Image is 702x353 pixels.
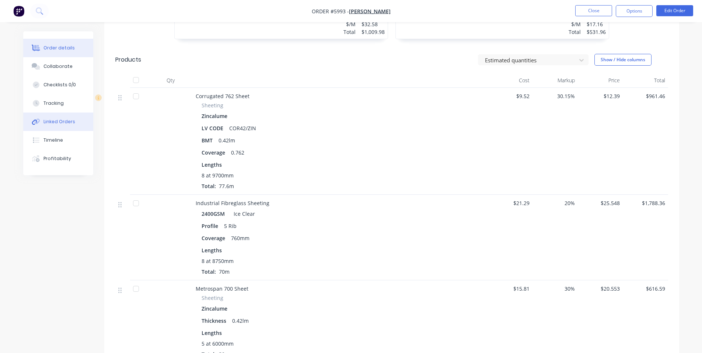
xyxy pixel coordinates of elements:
[626,285,665,293] span: $616.59
[231,208,255,219] div: Ice Clear
[336,28,356,36] div: Total
[202,221,221,231] div: Profile
[581,92,620,100] span: $12.39
[23,149,93,168] button: Profitability
[43,118,75,125] div: Linked Orders
[23,113,93,131] button: Linked Orders
[656,5,693,16] button: Edit Order
[362,20,385,28] div: $32.58
[535,199,575,207] span: 20%
[216,135,238,146] div: 0.42lm
[196,285,248,292] span: Metrospan 700 Sheet
[581,199,620,207] span: $25.548
[202,340,234,347] span: 5 at 6000mm
[594,54,652,66] button: Show / Hide columns
[623,73,668,88] div: Total
[202,268,216,275] span: Total:
[202,161,222,169] span: Lengths
[229,315,252,326] div: 0.42lm
[43,63,73,70] div: Collaborate
[587,28,606,36] div: $531.96
[626,199,665,207] span: $1,788.36
[43,100,64,107] div: Tracking
[115,55,141,64] div: Products
[202,303,230,314] div: Zincalume
[202,294,223,302] span: Sheeting
[216,268,233,275] span: 70m
[202,135,216,146] div: BMT
[488,73,533,88] div: Cost
[196,200,269,207] span: Industrial Fibreglass Sheeting
[202,315,229,326] div: Thickness
[349,8,391,15] a: [PERSON_NAME]
[23,39,93,57] button: Order details
[202,233,228,243] div: Coverage
[312,8,349,15] span: Order #5993 -
[216,183,237,190] span: 77.6m
[196,93,249,100] span: Corrugated 762 Sheet
[149,73,193,88] div: Qty
[535,285,575,293] span: 30%
[202,147,228,158] div: Coverage
[616,5,653,17] button: Options
[23,131,93,149] button: Timeline
[581,285,620,293] span: $20.553
[226,123,259,134] div: COR42/ZIN
[532,73,578,88] div: Markup
[221,221,240,231] div: 5 Rib
[202,183,216,190] span: Total:
[23,94,93,113] button: Tracking
[587,20,606,28] div: $17.16
[228,147,247,158] div: 0.762
[490,199,530,207] span: $21.29
[336,20,356,28] div: $/M
[202,329,222,337] span: Lengths
[43,155,71,162] div: Profitability
[626,92,665,100] span: $961.46
[561,20,581,28] div: $/M
[490,92,530,100] span: $9.52
[43,45,75,51] div: Order details
[23,76,93,94] button: Checklists 0/0
[535,92,575,100] span: 30.15%
[575,5,612,16] button: Close
[228,233,252,243] div: 760mm
[202,101,223,109] span: Sheeting
[43,82,76,88] div: Checklists 0/0
[202,123,226,134] div: LV CODE
[202,111,230,121] div: Zincalume
[202,246,222,254] span: Lengths
[13,6,24,17] img: Factory
[578,73,623,88] div: Price
[561,28,581,36] div: Total
[43,137,63,143] div: Timeline
[202,257,234,265] span: 8 at 8750mm
[202,172,234,179] span: 8 at 9700mm
[23,57,93,76] button: Collaborate
[490,285,530,293] span: $15.81
[362,28,385,36] div: $1,009.98
[202,208,228,219] div: 2400GSM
